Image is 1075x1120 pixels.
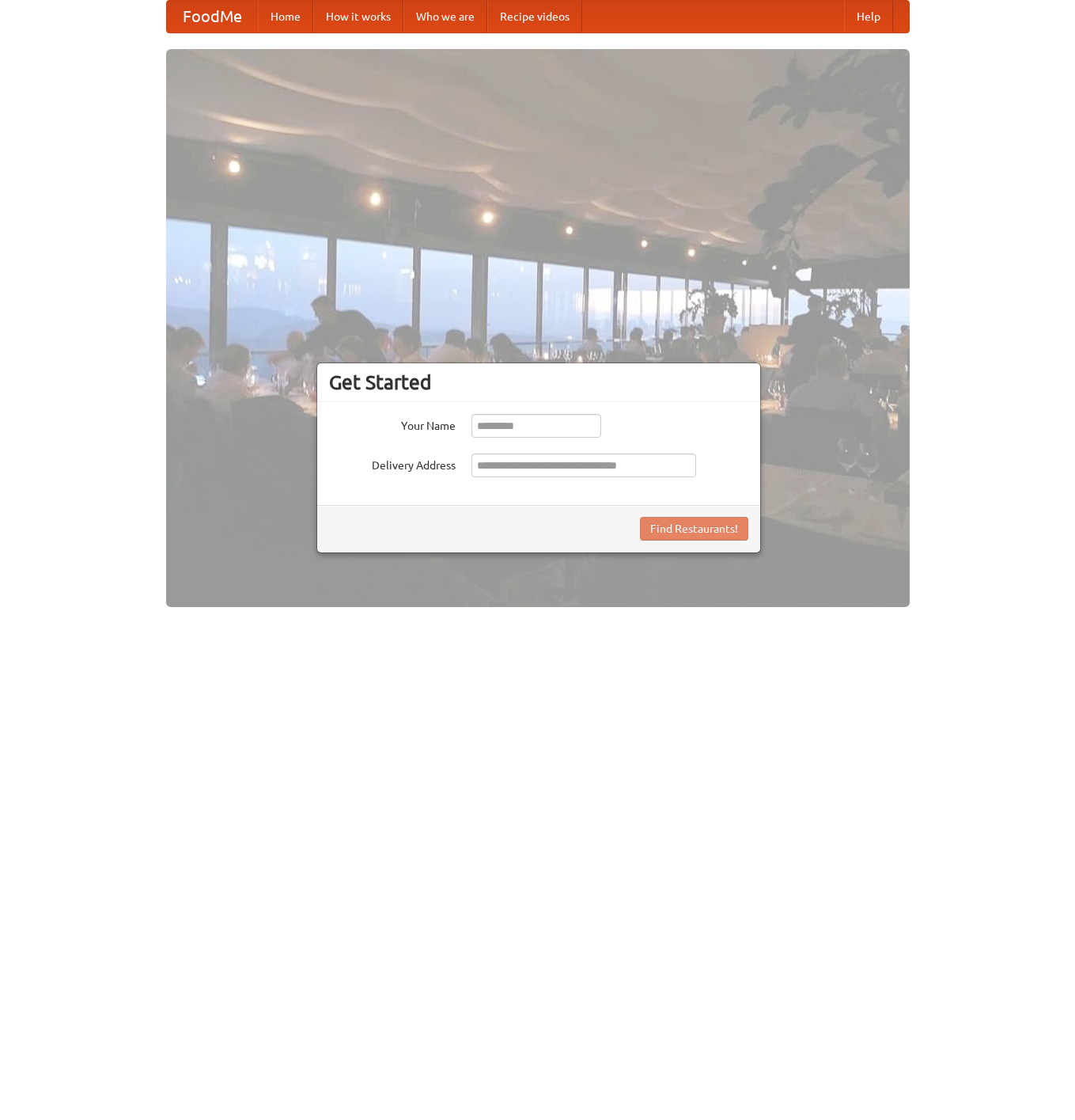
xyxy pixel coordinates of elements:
[258,1,313,32] a: Home
[487,1,582,32] a: Recipe videos
[640,517,748,541] button: Find Restaurants!
[313,1,403,32] a: How it works
[167,1,258,32] a: FoodMe
[329,454,456,473] label: Delivery Address
[329,370,748,394] h3: Get Started
[329,414,456,434] label: Your Name
[844,1,893,32] a: Help
[403,1,487,32] a: Who we are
